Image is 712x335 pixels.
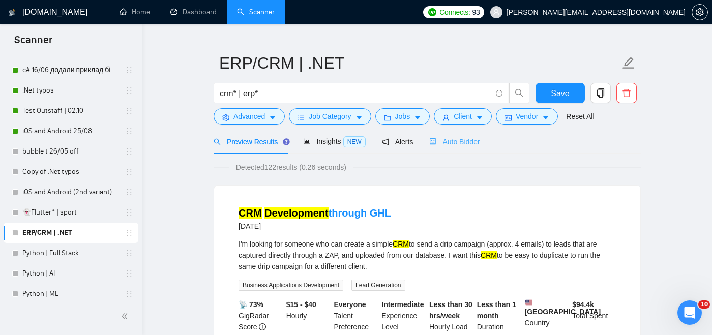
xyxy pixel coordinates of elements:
[22,101,119,121] a: Test Outstaff | 02.10
[239,220,391,232] div: [DATE]
[220,87,491,100] input: Search Freelance Jobs...
[239,207,391,219] a: CRM Developmentthrough GHL
[214,138,221,145] span: search
[22,121,119,141] a: iOS and Android 25/08
[566,111,594,122] a: Reset All
[382,138,389,145] span: notification
[222,114,229,121] span: setting
[481,251,497,259] mark: CRM
[125,86,133,95] span: holder
[233,111,265,122] span: Advanced
[493,9,500,16] span: user
[259,323,266,330] span: info-circle
[125,188,133,196] span: holder
[429,300,472,320] b: Less than 30 hrs/week
[428,8,436,16] img: upwork-logo.png
[677,300,702,325] iframe: Intercom live chat
[351,280,405,291] span: Lead Generation
[125,249,133,257] span: holder
[125,127,133,135] span: holder
[616,83,637,103] button: delete
[343,136,366,147] span: NEW
[303,137,365,145] span: Insights
[125,290,133,298] span: holder
[284,299,332,332] div: Hourly
[476,114,483,121] span: caret-down
[375,108,430,125] button: folderJobscaret-down
[239,238,616,272] div: I'm looking for someone who can create a simple to send a drip campaign (approx. 4 emails) to lea...
[237,8,275,16] a: searchScanner
[523,299,571,332] div: Country
[572,300,594,309] b: $ 94.4k
[22,182,119,202] a: iOS and Android (2nd variant)
[429,138,436,145] span: robot
[125,269,133,278] span: holder
[442,114,450,121] span: user
[617,88,636,98] span: delete
[429,138,480,146] span: Auto Bidder
[692,8,708,16] a: setting
[239,300,263,309] b: 📡 73%
[332,299,380,332] div: Talent Preference
[698,300,710,309] span: 10
[516,111,538,122] span: Vendor
[542,114,549,121] span: caret-down
[355,114,363,121] span: caret-down
[298,114,305,121] span: bars
[303,138,310,145] span: area-chart
[379,299,427,332] div: Experience Level
[393,240,409,248] mark: CRM
[125,107,133,115] span: holder
[505,114,512,121] span: idcard
[22,141,119,162] a: bubble t 26/05 off
[236,299,284,332] div: GigRadar Score
[381,300,424,309] b: Intermediate
[22,243,119,263] a: Python | Full Stack
[22,60,119,80] a: c# 16/06 додали приклад більший кавер
[692,4,708,20] button: setting
[334,300,366,309] b: Everyone
[496,108,558,125] button: idcardVendorcaret-down
[551,87,569,100] span: Save
[475,299,523,332] div: Duration
[22,223,119,243] a: ERP/CRM | .NET
[590,83,611,103] button: copy
[591,88,610,98] span: copy
[395,111,410,122] span: Jobs
[289,108,371,125] button: barsJob Categorycaret-down
[6,33,61,54] span: Scanner
[509,83,529,103] button: search
[22,202,119,223] a: 👻Flutter* | sport
[125,168,133,176] span: holder
[309,111,351,122] span: Job Category
[286,300,316,309] b: $15 - $40
[269,114,276,121] span: caret-down
[692,8,707,16] span: setting
[22,80,119,101] a: .Net typos
[454,111,472,122] span: Client
[219,50,620,76] input: Scanner name...
[214,138,287,146] span: Preview Results
[9,5,16,21] img: logo
[125,208,133,217] span: holder
[22,162,119,182] a: Copy of .Net typos
[121,311,131,321] span: double-left
[382,138,413,146] span: Alerts
[570,299,618,332] div: Total Spent
[472,7,480,18] span: 93
[229,162,353,173] span: Detected 122 results (0.26 seconds)
[22,284,119,304] a: Python | ML
[525,299,601,316] b: [GEOGRAPHIC_DATA]
[282,137,291,146] div: Tooltip anchor
[434,108,492,125] button: userClientcaret-down
[414,114,421,121] span: caret-down
[477,300,516,320] b: Less than 1 month
[622,56,635,70] span: edit
[120,8,150,16] a: homeHome
[525,299,532,306] img: 🇺🇸
[239,280,343,291] span: Business Applications Development
[170,8,217,16] a: dashboardDashboard
[536,83,585,103] button: Save
[125,66,133,74] span: holder
[22,263,119,284] a: Python | AI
